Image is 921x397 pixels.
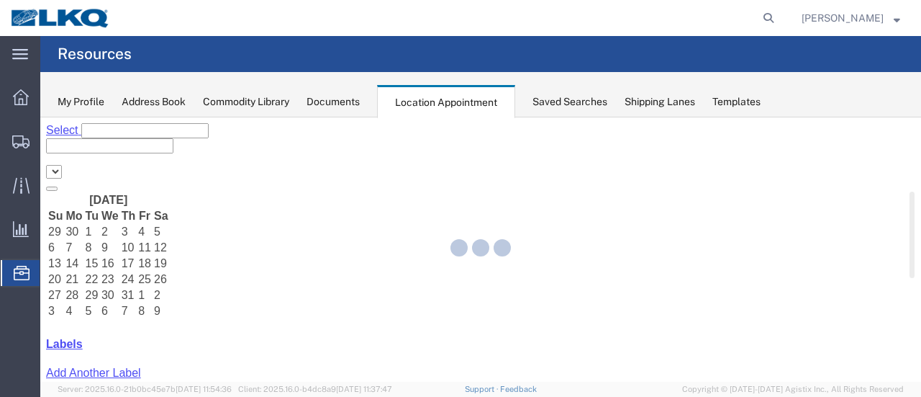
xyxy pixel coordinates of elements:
[465,385,501,393] a: Support
[113,123,129,138] td: 12
[97,107,112,122] td: 4
[24,92,42,106] th: Mo
[7,107,23,122] td: 29
[24,187,42,201] td: 4
[81,92,96,106] th: Th
[7,139,23,153] td: 13
[81,155,96,169] td: 24
[113,155,129,169] td: 26
[60,171,79,185] td: 30
[45,107,59,122] td: 1
[7,123,23,138] td: 6
[10,7,111,29] img: logo
[113,187,129,201] td: 9
[122,94,186,110] div: Address Book
[712,94,761,110] div: Templates
[24,107,42,122] td: 30
[60,139,79,153] td: 16
[58,36,132,72] h4: Resources
[6,6,37,19] span: Select
[45,92,59,106] th: Tu
[97,171,112,185] td: 1
[24,76,112,90] th: [DATE]
[58,385,232,393] span: Server: 2025.16.0-21b0bc45e7b
[24,123,42,138] td: 7
[58,94,104,110] div: My Profile
[625,94,695,110] div: Shipping Lanes
[6,249,101,262] a: Add Another Label
[60,107,79,122] td: 2
[81,139,96,153] td: 17
[532,94,607,110] div: Saved Searches
[60,123,79,138] td: 9
[307,94,360,110] div: Documents
[113,171,129,185] td: 2
[60,155,79,169] td: 23
[24,155,42,169] td: 21
[45,187,59,201] td: 5
[7,171,23,185] td: 27
[336,385,392,393] span: [DATE] 11:37:47
[802,10,884,26] span: Sopha Sam
[7,155,23,169] td: 20
[97,155,112,169] td: 25
[238,385,392,393] span: Client: 2025.16.0-b4dc8a9
[97,123,112,138] td: 11
[7,187,23,201] td: 3
[6,220,42,233] a: Labels
[176,385,232,393] span: [DATE] 11:54:36
[60,92,79,106] th: We
[113,139,129,153] td: 19
[81,171,96,185] td: 31
[500,385,537,393] a: Feedback
[45,155,59,169] td: 22
[81,107,96,122] td: 3
[81,123,96,138] td: 10
[24,171,42,185] td: 28
[24,139,42,153] td: 14
[6,6,41,19] a: Select
[45,123,59,138] td: 8
[60,187,79,201] td: 6
[45,139,59,153] td: 15
[7,92,23,106] th: Su
[81,187,96,201] td: 7
[203,94,289,110] div: Commodity Library
[97,187,112,201] td: 8
[45,171,59,185] td: 29
[682,383,904,396] span: Copyright © [DATE]-[DATE] Agistix Inc., All Rights Reserved
[801,9,901,27] button: [PERSON_NAME]
[113,92,129,106] th: Sa
[377,85,515,118] div: Location Appointment
[113,107,129,122] td: 5
[97,92,112,106] th: Fr
[97,139,112,153] td: 18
